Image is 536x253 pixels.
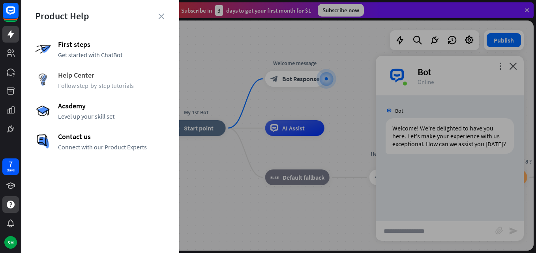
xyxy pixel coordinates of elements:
span: Get started with ChatBot [58,51,165,59]
span: First steps [58,40,165,49]
span: Level up your skill set [58,112,165,120]
span: Help Center [58,71,165,80]
div: SM [4,236,17,249]
span: Academy [58,101,165,110]
span: Connect with our Product Experts [58,143,165,151]
div: 7 [9,160,13,167]
a: 7 days [2,158,19,175]
div: days [7,167,15,173]
div: Product Help [35,10,165,22]
i: close [158,13,164,19]
button: Open LiveChat chat widget [6,3,30,27]
span: Contact us [58,132,165,141]
span: Follow step-by-step tutorials [58,82,165,89]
